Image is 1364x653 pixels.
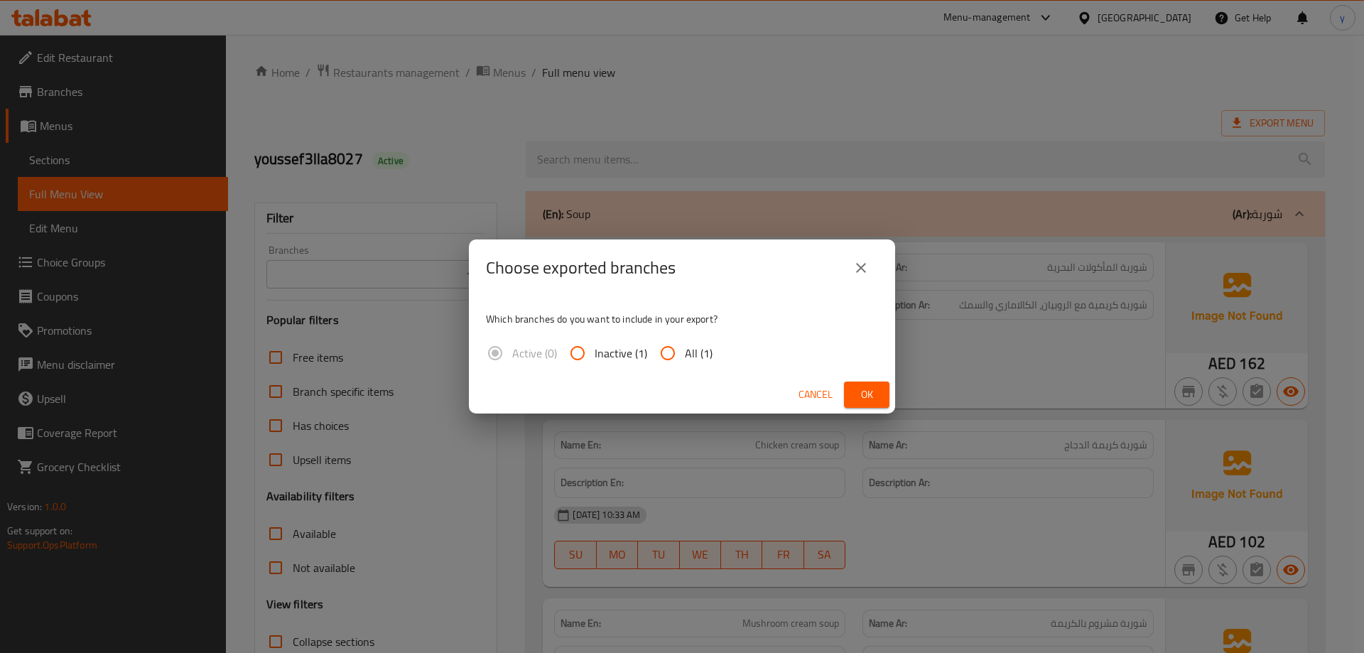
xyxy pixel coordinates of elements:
button: close [844,251,878,285]
span: Cancel [799,386,833,404]
span: Inactive (1) [595,345,647,362]
button: Cancel [793,382,838,408]
span: Active (0) [512,345,557,362]
button: Ok [844,382,889,408]
span: Ok [855,386,878,404]
h2: Choose exported branches [486,257,676,279]
p: Which branches do you want to include in your export? [486,312,878,326]
span: All (1) [685,345,713,362]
